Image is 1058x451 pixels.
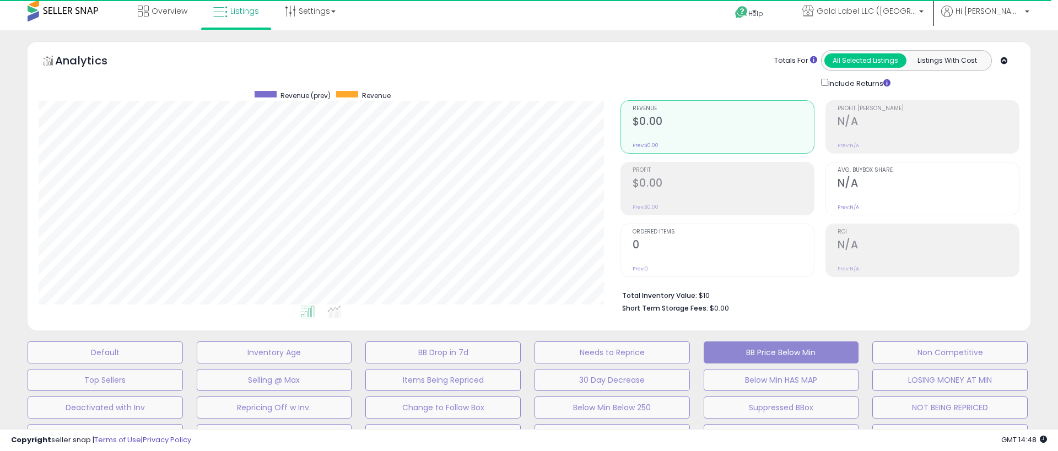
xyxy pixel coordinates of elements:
[838,177,1019,192] h2: N/A
[704,369,859,391] button: Below Min HAS MAP
[941,6,1029,30] a: Hi [PERSON_NAME]
[197,369,352,391] button: Selling @ Max
[633,238,814,253] h2: 0
[11,434,51,445] strong: Copyright
[535,341,690,363] button: Needs to Reprice
[838,238,1019,253] h2: N/A
[365,396,521,419] button: Change to Follow Box
[633,106,814,112] span: Revenue
[230,6,259,17] span: Listings
[710,303,729,313] span: $0.00
[11,435,191,445] div: seller snap | |
[906,53,988,68] button: Listings With Cost
[633,204,658,210] small: Prev: $0.00
[838,142,859,149] small: Prev: N/A
[197,424,352,446] button: Inventory Over 180d
[956,6,1022,17] span: Hi [PERSON_NAME]
[838,229,1019,235] span: ROI
[535,424,690,446] button: Below Min No MAP
[28,369,183,391] button: Top Sellers
[143,434,191,445] a: Privacy Policy
[633,142,658,149] small: Prev: $0.00
[872,369,1028,391] button: LOSING MONEY AT MIN
[55,53,129,71] h5: Analytics
[824,53,906,68] button: All Selected Listings
[872,396,1028,419] button: NOT BEING REPRICED
[622,288,1011,301] li: $10
[633,167,814,173] span: Profit
[1001,434,1047,445] span: 2025-08-15 14:48 GMT
[633,177,814,192] h2: $0.00
[633,115,814,130] h2: $0.00
[365,341,521,363] button: BB Drop in 7d
[838,167,1019,173] span: Avg. Buybox Share
[633,265,648,272] small: Prev: 0
[28,396,183,419] button: Deactivated with Inv
[535,396,690,419] button: Below Min Below 250
[633,229,814,235] span: Ordered Items
[872,424,1028,446] button: BB PRICE BELOW MIN S
[704,396,859,419] button: Suppressed BBox
[362,91,391,100] span: Revenue
[28,341,183,363] button: Default
[838,106,1019,112] span: Profit [PERSON_NAME]
[280,91,331,100] span: Revenue (prev)
[622,303,708,313] b: Short Term Storage Fees:
[197,341,352,363] button: Inventory Age
[704,341,859,363] button: BB Price Below Min
[365,369,521,391] button: Items Being Repriced
[838,204,859,210] small: Prev: N/A
[152,6,187,17] span: Overview
[94,434,141,445] a: Terms of Use
[197,396,352,419] button: Repricing Off w Inv.
[735,6,748,19] i: Get Help
[704,424,859,446] button: Over 30
[28,424,183,446] button: NO COST
[748,9,763,18] span: Help
[622,291,697,300] b: Total Inventory Value:
[838,115,1019,130] h2: N/A
[535,369,690,391] button: 30 Day Decrease
[817,6,916,17] span: Gold Label LLC ([GEOGRAPHIC_DATA])
[774,56,817,66] div: Totals For
[813,77,904,89] div: Include Returns
[838,265,859,272] small: Prev: N/A
[872,341,1028,363] button: Non Competitive
[365,424,521,446] button: Inventory over 90 d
